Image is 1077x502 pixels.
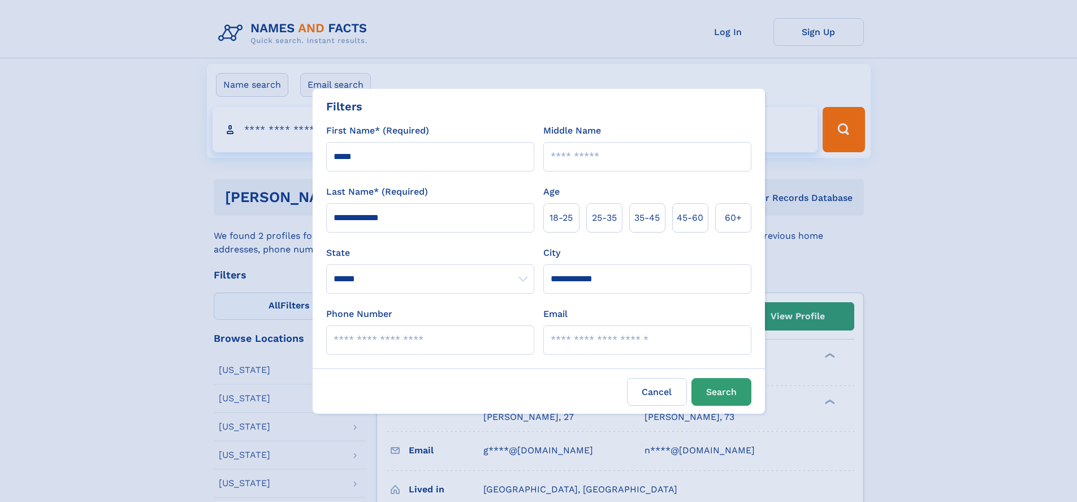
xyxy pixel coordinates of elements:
[691,378,751,406] button: Search
[550,211,573,225] span: 18‑25
[543,246,560,260] label: City
[634,211,660,225] span: 35‑45
[677,211,703,225] span: 45‑60
[592,211,617,225] span: 25‑35
[627,378,687,406] label: Cancel
[326,124,429,138] label: First Name* (Required)
[543,185,560,199] label: Age
[326,307,392,321] label: Phone Number
[543,307,568,321] label: Email
[326,98,362,115] div: Filters
[543,124,601,138] label: Middle Name
[326,185,428,199] label: Last Name* (Required)
[326,246,534,260] label: State
[725,211,742,225] span: 60+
